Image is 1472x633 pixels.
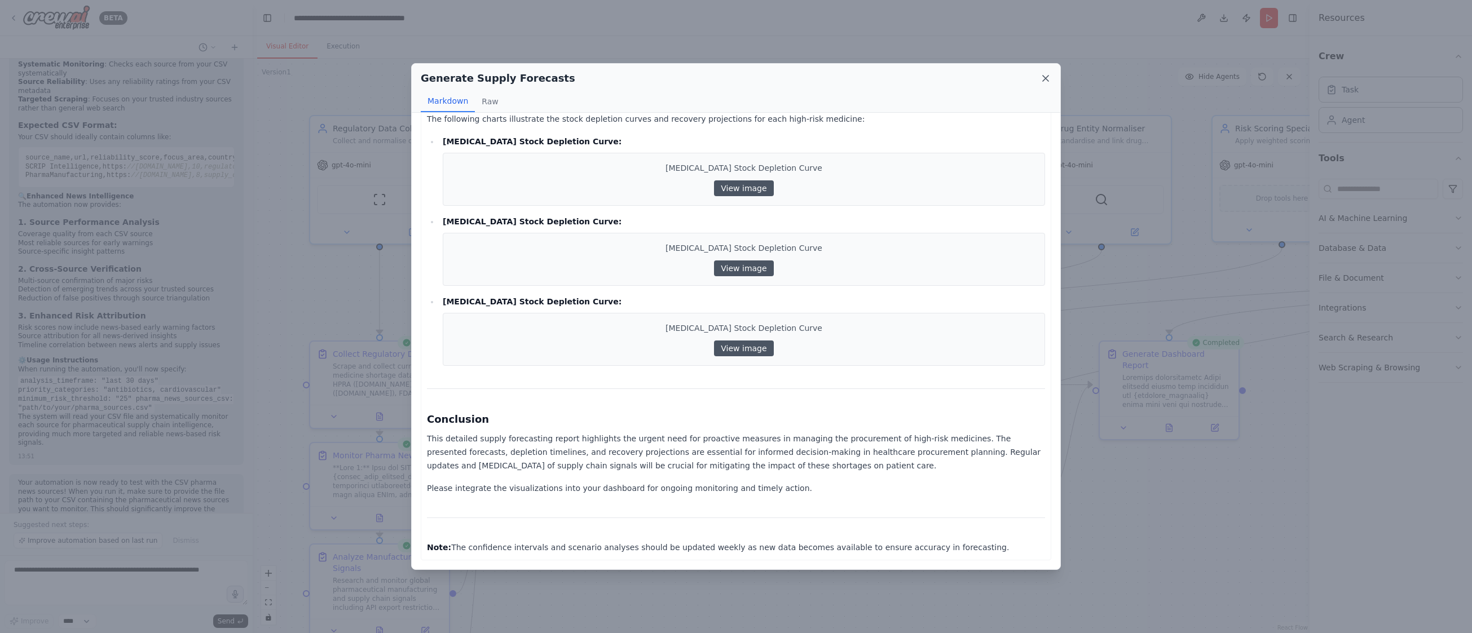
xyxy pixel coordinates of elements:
p: [MEDICAL_DATA] Stock Depletion Curve [450,322,1038,334]
a: View image [714,260,773,276]
a: View image [714,340,773,356]
h3: Conclusion [427,411,1045,427]
p: This detailed supply forecasting report highlights the urgent need for proactive measures in mana... [427,432,1045,472]
a: View image [714,180,773,196]
p: The confidence intervals and scenario analyses should be updated weekly as new data becomes avail... [427,541,1045,554]
p: The following charts illustrate the stock depletion curves and recovery projections for each high... [427,112,1045,126]
button: Markdown [421,91,475,112]
strong: [MEDICAL_DATA] Stock Depletion Curve: [443,137,622,146]
strong: [MEDICAL_DATA] Stock Depletion Curve: [443,217,622,226]
h2: Generate Supply Forecasts [421,70,575,86]
p: [MEDICAL_DATA] Stock Depletion Curve [450,162,1038,174]
button: Raw [475,91,505,112]
p: Please integrate the visualizations into your dashboard for ongoing monitoring and timely action. [427,481,1045,495]
strong: [MEDICAL_DATA] Stock Depletion Curve: [443,297,622,306]
p: [MEDICAL_DATA] Stock Depletion Curve [450,242,1038,254]
strong: Note: [427,543,451,552]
